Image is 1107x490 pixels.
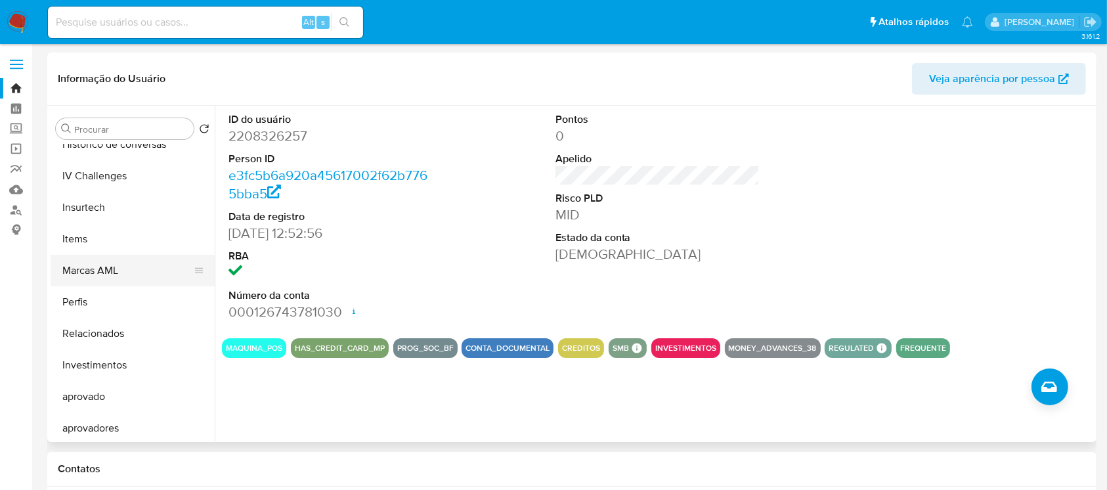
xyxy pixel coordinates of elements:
[51,192,215,223] button: Insurtech
[48,14,363,31] input: Pesquise usuários ou casos...
[555,231,760,245] dt: Estado da conta
[228,224,433,242] dd: [DATE] 12:52:56
[555,245,760,263] dd: [DEMOGRAPHIC_DATA]
[228,152,433,166] dt: Person ID
[58,72,165,85] h1: Informação do Usuário
[51,412,215,444] button: aprovadores
[51,349,215,381] button: Investimentos
[74,123,188,135] input: Procurar
[51,223,215,255] button: Items
[199,123,209,138] button: Retornar ao pedido padrão
[51,129,215,160] button: Histórico de conversas
[228,249,433,263] dt: RBA
[228,210,433,224] dt: Data de registro
[321,16,325,28] span: s
[555,112,760,127] dt: Pontos
[51,160,215,192] button: IV Challenges
[1005,16,1079,28] p: weverton.gomes@mercadopago.com.br
[303,16,314,28] span: Alt
[58,462,1086,476] h1: Contatos
[962,16,973,28] a: Notificações
[51,318,215,349] button: Relacionados
[879,15,949,29] span: Atalhos rápidos
[51,286,215,318] button: Perfis
[228,127,433,145] dd: 2208326257
[331,13,358,32] button: search-icon
[912,63,1086,95] button: Veja aparência por pessoa
[61,123,72,134] button: Procurar
[228,303,433,321] dd: 000126743781030
[228,112,433,127] dt: ID do usuário
[555,152,760,166] dt: Apelido
[929,63,1055,95] span: Veja aparência por pessoa
[1083,15,1097,29] a: Sair
[228,288,433,303] dt: Número da conta
[51,255,204,286] button: Marcas AML
[555,191,760,206] dt: Risco PLD
[51,381,215,412] button: aprovado
[555,206,760,224] dd: MID
[555,127,760,145] dd: 0
[228,166,427,203] a: e3fc5b6a920a45617002f62b7765bba5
